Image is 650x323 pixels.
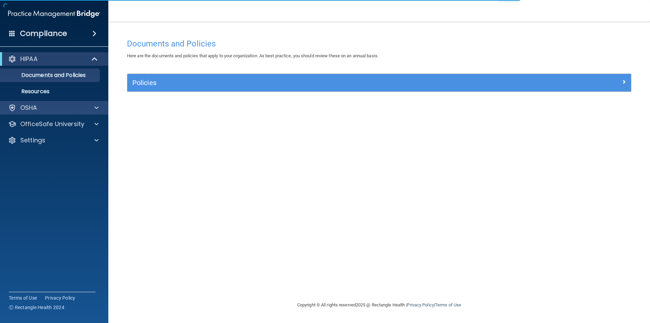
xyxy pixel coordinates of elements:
[256,294,503,316] div: Copyright © All rights reserved 2025 @ Rectangle Health | |
[8,120,99,128] a: OfficeSafe University
[9,304,64,311] span: Ⓒ Rectangle Health 2024
[4,72,97,79] p: Documents and Policies
[8,7,100,21] img: PMB logo
[132,79,500,86] h5: Policies
[20,29,67,38] h4: Compliance
[435,302,461,307] a: Terms of Use
[8,136,99,144] a: Settings
[132,77,626,88] a: Policies
[9,295,37,301] a: Terms of Use
[4,88,97,95] p: Resources
[127,39,631,48] h4: Documents and Policies
[45,295,75,301] a: Privacy Policy
[127,53,378,58] span: Here are the documents and policies that apply to your organization. As best practice, you should...
[20,136,45,144] p: Settings
[407,302,434,307] a: Privacy Policy
[8,104,99,112] a: OSHA
[20,120,84,128] p: OfficeSafe University
[20,55,38,63] p: HIPAA
[8,55,98,63] a: HIPAA
[20,104,37,112] p: OSHA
